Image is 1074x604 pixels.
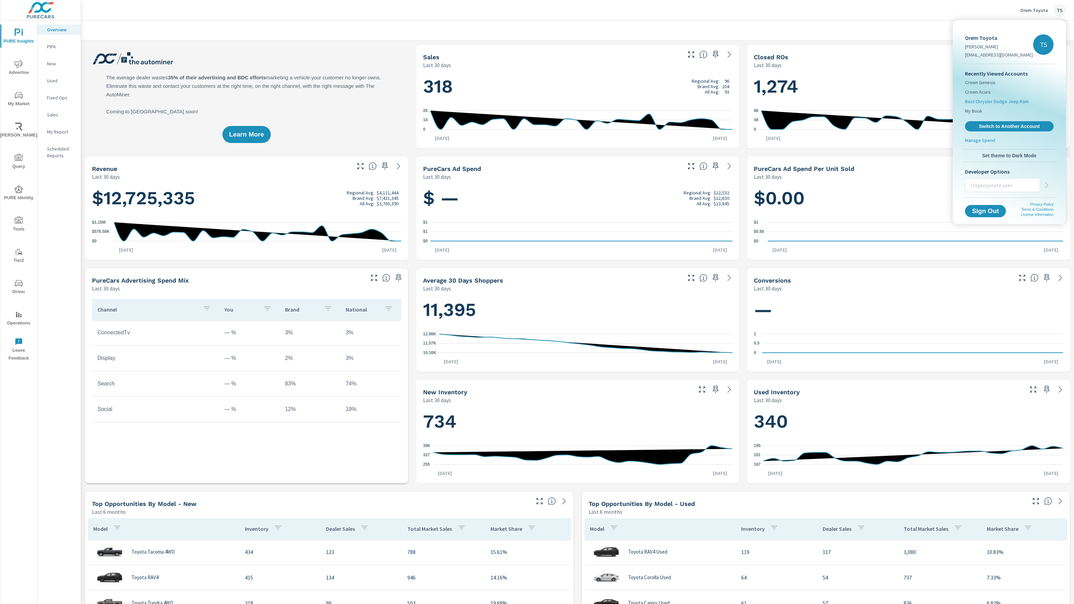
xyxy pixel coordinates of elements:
[1030,202,1054,206] a: Privacy Policy
[965,79,996,86] span: Crown Genesis
[965,168,1054,176] p: Developer Options
[965,51,1033,58] p: [EMAIL_ADDRESS][DOMAIN_NAME]
[965,69,1054,78] p: Recently Viewed Accounts
[1021,207,1054,211] a: Terms & Conditions
[965,89,991,95] span: Crown Acura
[965,176,1040,194] input: Impersonate user
[1021,212,1054,217] a: License Information
[965,108,982,114] span: My Book
[965,34,1033,42] p: Orem Toyota
[962,149,1056,162] button: Set theme to Dark Mode
[970,208,1000,214] span: Sign Out
[962,137,1056,146] a: Manage Spend
[965,153,1054,159] span: Set theme to Dark Mode
[1033,34,1054,55] div: TS
[965,43,1033,50] p: [PERSON_NAME]
[965,205,1006,217] button: Sign Out
[965,98,1029,105] span: Best Chrysler Dodge Jeep Ram
[969,123,1050,129] span: Switch to Another Account
[965,121,1054,131] a: Switch to Another Account
[965,137,995,144] p: Manage Spend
